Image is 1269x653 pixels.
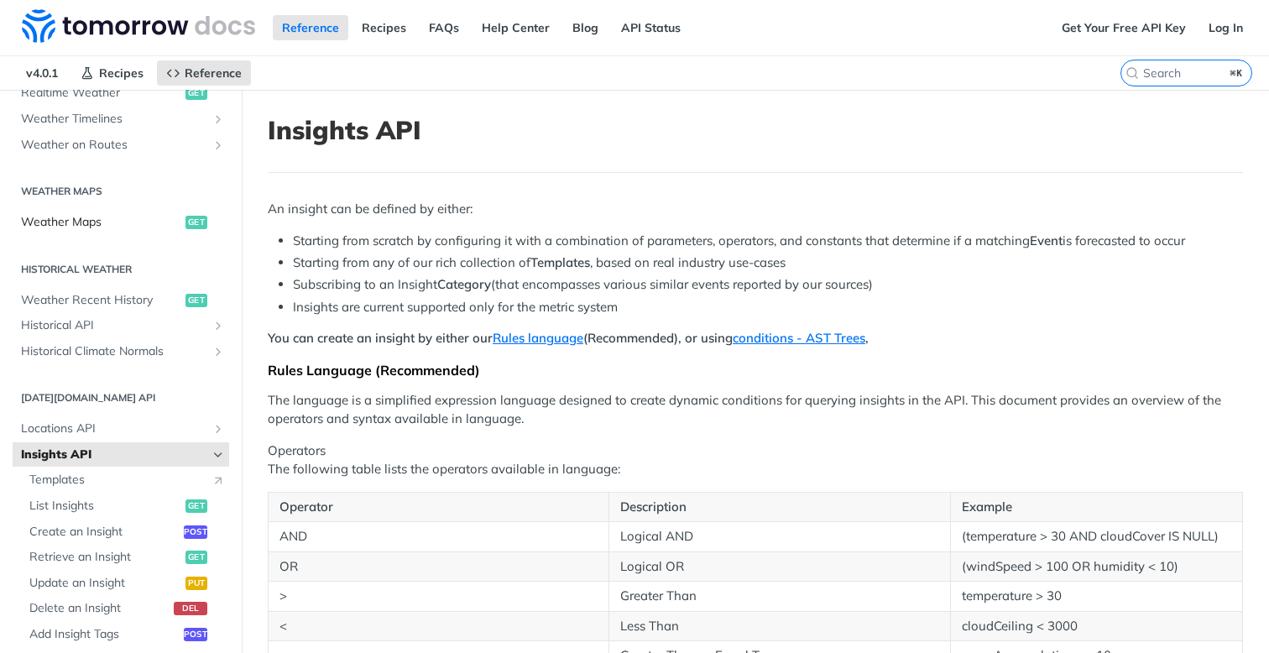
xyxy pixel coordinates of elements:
[13,262,229,277] h2: Historical Weather
[269,582,609,612] td: >
[13,313,229,338] a: Historical APIShow subpages for Historical API
[609,611,950,641] td: Less Than
[21,343,207,360] span: Historical Climate Normals
[21,596,229,621] a: Delete an Insightdel
[185,294,207,307] span: get
[29,524,180,541] span: Create an Insight
[950,492,1242,522] th: Example
[21,421,207,437] span: Locations API
[950,551,1242,582] td: (windSpeed > 100 OR humidity < 10)
[268,200,1243,219] p: An insight can be defined by either:
[609,522,950,552] td: Logical AND
[1052,15,1195,40] a: Get Your Free API Key
[268,115,1243,145] h1: Insights API
[273,15,348,40] a: Reference
[211,138,225,152] button: Show subpages for Weather on Routes
[211,473,225,487] i: Link
[268,391,1243,429] p: The language is a simplified expression language designed to create dynamic conditions for queryi...
[185,216,207,229] span: get
[174,602,207,615] span: del
[612,15,690,40] a: API Status
[21,137,207,154] span: Weather on Routes
[99,65,144,81] span: Recipes
[268,441,1243,479] p: Operators The following table lists the operators available in language:
[13,416,229,441] a: Locations APIShow subpages for Locations API
[21,622,229,647] a: Add Insight Tagspost
[293,232,1243,251] li: Starting from scratch by configuring it with a combination of parameters, operators, and constant...
[71,60,153,86] a: Recipes
[13,390,229,405] h2: [DATE][DOMAIN_NAME] API
[185,65,242,81] span: Reference
[493,330,583,346] a: Rules language
[293,253,1243,273] li: Starting from any of our rich collection of , based on real industry use-cases
[29,626,180,643] span: Add Insight Tags
[269,522,609,552] td: AND
[21,468,229,493] a: TemplatesLink
[29,600,170,617] span: Delete an Insight
[185,577,207,590] span: put
[21,292,181,309] span: Weather Recent History
[530,254,590,270] strong: Templates
[17,60,67,86] span: v4.0.1
[269,551,609,582] td: OR
[1125,66,1139,80] svg: Search
[22,9,255,43] img: Tomorrow.io Weather API Docs
[13,288,229,313] a: Weather Recent Historyget
[184,525,207,539] span: post
[21,111,207,128] span: Weather Timelines
[269,611,609,641] td: <
[13,184,229,199] h2: Weather Maps
[473,15,559,40] a: Help Center
[29,575,181,592] span: Update an Insight
[185,86,207,100] span: get
[1199,15,1252,40] a: Log In
[211,345,225,358] button: Show subpages for Historical Climate Normals
[1030,232,1063,248] strong: Event
[268,362,1243,379] div: Rules Language (Recommended)
[13,81,229,106] a: Realtime Weatherget
[21,520,229,545] a: Create an Insightpost
[21,214,181,231] span: Weather Maps
[293,298,1243,317] li: Insights are current supported only for the metric system
[185,499,207,513] span: get
[21,85,181,102] span: Realtime Weather
[352,15,415,40] a: Recipes
[437,276,491,292] strong: Category
[13,133,229,158] a: Weather on RoutesShow subpages for Weather on Routes
[157,60,251,86] a: Reference
[609,582,950,612] td: Greater Than
[268,330,869,346] strong: You can create an insight by either our (Recommended), or using ,
[13,210,229,235] a: Weather Mapsget
[1226,65,1247,81] kbd: ⌘K
[609,492,950,522] th: Description
[733,330,865,346] a: conditions - AST Trees
[211,112,225,126] button: Show subpages for Weather Timelines
[21,317,207,334] span: Historical API
[185,551,207,564] span: get
[21,545,229,570] a: Retrieve an Insightget
[29,472,203,488] span: Templates
[211,448,225,462] button: Hide subpages for Insights API
[13,107,229,132] a: Weather TimelinesShow subpages for Weather Timelines
[420,15,468,40] a: FAQs
[21,494,229,519] a: List Insightsget
[13,442,229,468] a: Insights APIHide subpages for Insights API
[211,422,225,436] button: Show subpages for Locations API
[293,275,1243,295] li: Subscribing to an Insight (that encompasses various similar events reported by our sources)
[13,339,229,364] a: Historical Climate NormalsShow subpages for Historical Climate Normals
[950,522,1242,552] td: (temperature > 30 AND cloudCover IS NULL)
[269,492,609,522] th: Operator
[950,611,1242,641] td: cloudCeiling < 3000
[29,549,181,566] span: Retrieve an Insight
[184,628,207,641] span: post
[563,15,608,40] a: Blog
[609,551,950,582] td: Logical OR
[211,319,225,332] button: Show subpages for Historical API
[21,571,229,596] a: Update an Insightput
[29,498,181,515] span: List Insights
[950,582,1242,612] td: temperature > 30
[21,447,207,463] span: Insights API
